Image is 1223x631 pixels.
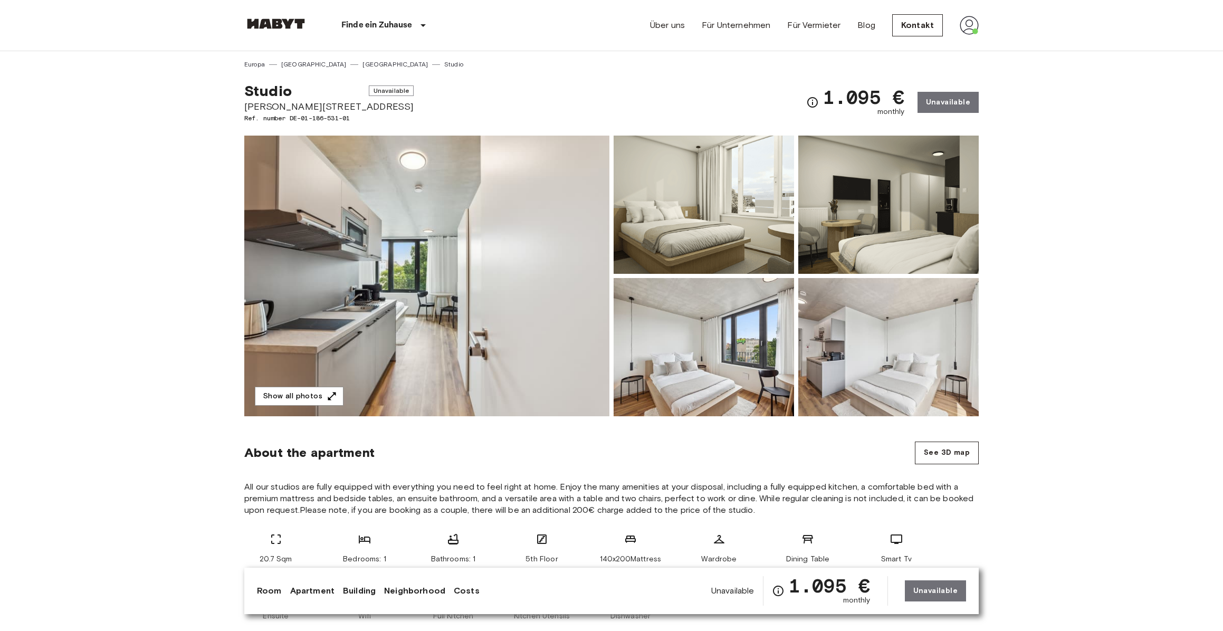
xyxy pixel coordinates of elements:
a: [GEOGRAPHIC_DATA] [362,60,428,69]
img: Picture of unit DE-01-186-531-01 [798,278,979,416]
span: monthly [877,107,905,117]
button: Show all photos [255,387,343,406]
a: Studio [444,60,463,69]
span: [PERSON_NAME][STREET_ADDRESS] [244,100,414,113]
span: About the apartment [244,445,375,461]
a: Room [257,585,282,597]
span: Ref. number DE-01-186-531-01 [244,113,414,123]
span: Wardrobe [701,554,737,565]
span: Bedrooms: 1 [343,554,386,565]
img: Picture of unit DE-01-186-531-01 [798,136,979,274]
span: 5th Floor [525,554,558,565]
a: Für Unternehmen [702,19,770,32]
span: Full Kitchen [433,611,474,622]
span: Wifi [358,611,371,622]
a: Europa [244,60,265,69]
a: Blog [857,19,875,32]
span: Dining Table [786,554,830,565]
img: Habyt [244,18,308,29]
span: monthly [843,595,871,606]
a: Apartment [290,585,335,597]
img: avatar [960,16,979,35]
span: Unavailable [711,585,754,597]
p: Finde ein Zuhause [341,19,413,32]
a: Für Vermieter [787,19,840,32]
svg: Check cost overview for full price breakdown. Please note that discounts apply to new joiners onl... [806,96,819,109]
span: 1.095 € [789,576,871,595]
span: Ensuite [263,611,289,622]
span: Studio [244,82,292,100]
span: 1.095 € [823,88,905,107]
img: Picture of unit DE-01-186-531-01 [614,278,794,416]
img: Picture of unit DE-01-186-531-01 [614,136,794,274]
span: 140x200Mattress [600,554,661,565]
span: All our studios are fully equipped with everything you need to feel right at home. Enjoy the many... [244,481,979,516]
button: See 3D map [915,442,979,464]
a: [GEOGRAPHIC_DATA] [281,60,347,69]
span: Smart Tv [881,554,912,565]
span: Kitchen Utensils [514,611,570,622]
a: Neighborhood [384,585,445,597]
a: Über uns [650,19,685,32]
span: Bathrooms: 1 [431,554,476,565]
a: Kontakt [892,14,943,36]
span: Dishwasher [610,611,651,622]
img: Marketing picture of unit DE-01-186-531-01 [244,136,609,416]
svg: Check cost overview for full price breakdown. Please note that discounts apply to new joiners onl... [772,585,785,597]
a: Building [343,585,376,597]
span: Unavailable [369,85,414,96]
a: Costs [454,585,480,597]
span: 20.7 Sqm [260,554,292,565]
